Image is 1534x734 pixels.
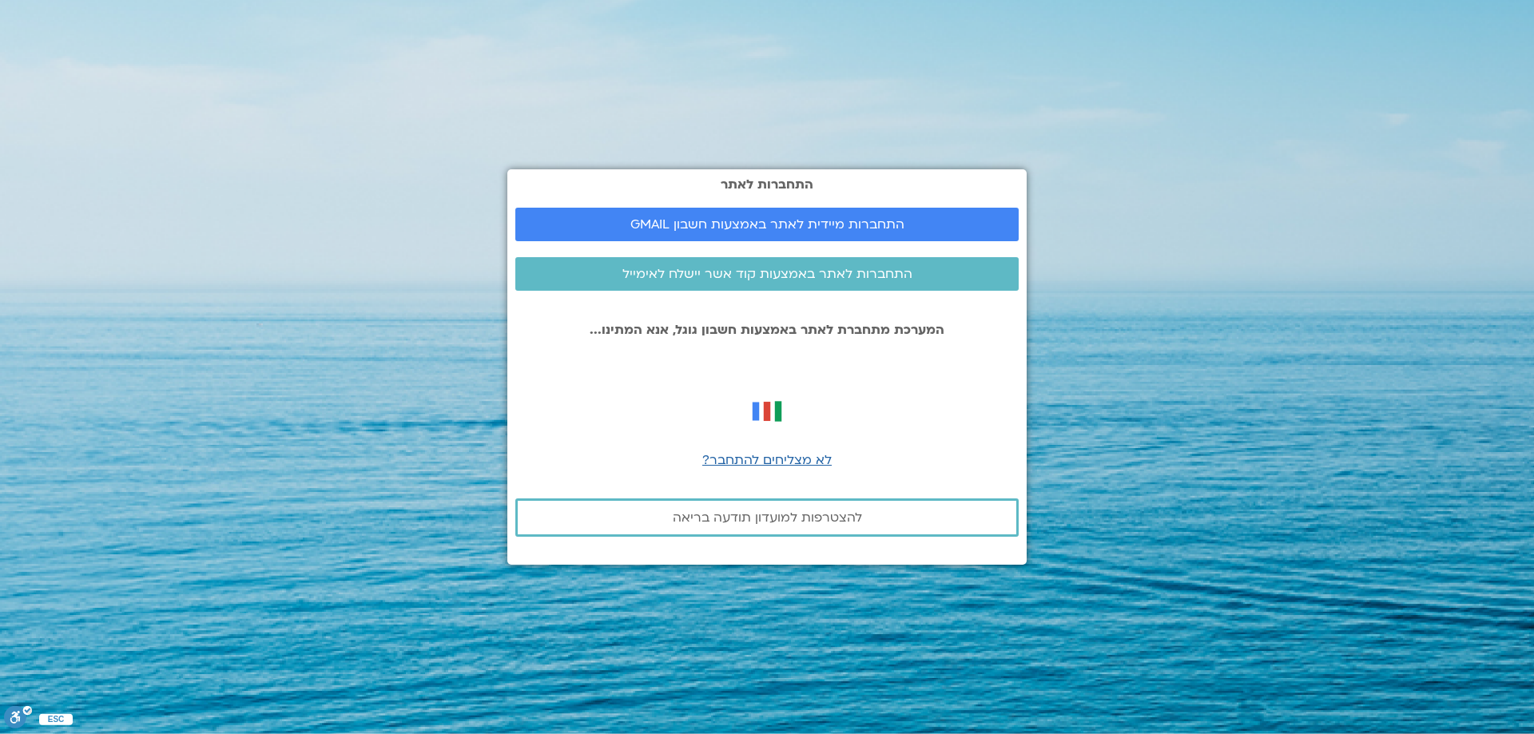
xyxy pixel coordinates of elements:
[515,323,1019,337] p: המערכת מתחברת לאתר באמצעות חשבון גוגל, אנא המתינו...
[515,177,1019,192] h2: התחברות לאתר
[515,257,1019,291] a: התחברות לאתר באמצעות קוד אשר יישלח לאימייל
[630,217,904,232] span: התחברות מיידית לאתר באמצעות חשבון GMAIL
[515,498,1019,537] a: להצטרפות למועדון תודעה בריאה
[515,208,1019,241] a: התחברות מיידית לאתר באמצעות חשבון GMAIL
[702,451,832,469] a: לא מצליחים להתחבר?
[673,510,862,525] span: להצטרפות למועדון תודעה בריאה
[622,267,912,281] span: התחברות לאתר באמצעות קוד אשר יישלח לאימייל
